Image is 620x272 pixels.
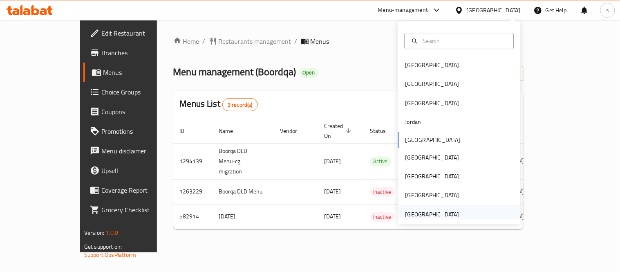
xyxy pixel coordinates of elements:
span: [DATE] [325,156,341,166]
td: 1294139 [173,143,213,179]
td: [DATE] [213,204,274,229]
span: Open [300,69,318,76]
a: Menus [83,63,184,82]
span: Branches [101,48,177,58]
span: Name [219,126,244,136]
a: Choice Groups [83,82,184,102]
span: ID [180,126,195,136]
a: Home [173,36,199,46]
span: Coupons [101,107,177,117]
a: Restaurants management [209,36,291,46]
span: Upsell [101,166,177,175]
td: Boorqa DLD Menu [213,179,274,204]
a: Branches [83,43,184,63]
span: Menu disclaimer [101,146,177,156]
td: 1263229 [173,179,213,204]
div: Open [300,68,318,78]
span: 3 record(s) [223,101,257,109]
td: 582914 [173,204,213,229]
span: Get support on: [84,241,122,252]
span: Created On [325,121,354,141]
span: Inactive [370,212,395,222]
span: Grocery Checklist [101,205,177,215]
a: Coverage Report [83,180,184,200]
span: Version: [84,227,104,238]
span: Vendor [280,126,308,136]
span: Menus [311,36,329,46]
input: Search [420,36,509,45]
span: Menu management ( Boordqa ) [173,63,296,81]
div: Menu-management [378,5,428,15]
a: Edit Restaurant [83,23,184,43]
span: Promotions [101,126,177,136]
span: s [606,6,609,15]
div: [GEOGRAPHIC_DATA] [405,210,459,219]
div: Total records count [222,98,258,111]
span: Inactive [370,187,395,197]
h2: Menus List [180,98,258,111]
div: Jordan [405,117,421,126]
span: Edit Restaurant [101,28,177,38]
div: [GEOGRAPHIC_DATA] [405,153,459,162]
div: [GEOGRAPHIC_DATA] [405,61,459,70]
span: Choice Groups [101,87,177,97]
table: enhanced table [173,119,580,229]
nav: breadcrumb [173,36,524,46]
a: Upsell [83,161,184,180]
a: Menu disclaimer [83,141,184,161]
span: Restaurants management [219,36,291,46]
span: Coverage Report [101,185,177,195]
a: Support.OpsPlatform [84,250,136,260]
div: [GEOGRAPHIC_DATA] [405,172,459,181]
span: [DATE] [325,211,341,222]
span: Status [370,126,397,136]
a: Promotions [83,121,184,141]
td: Boorqa DLD Menu-cg migration [213,143,274,179]
span: [DATE] [325,186,341,197]
span: 1.0.0 [105,227,118,238]
div: [GEOGRAPHIC_DATA] [467,6,521,15]
span: Menus [103,67,177,77]
div: [GEOGRAPHIC_DATA] [405,191,459,200]
div: [GEOGRAPHIC_DATA] [405,80,459,89]
li: / [203,36,206,46]
div: [GEOGRAPHIC_DATA] [405,99,459,108]
a: Coupons [83,102,184,121]
span: Active [370,157,391,166]
li: / [295,36,298,46]
a: Grocery Checklist [83,200,184,220]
